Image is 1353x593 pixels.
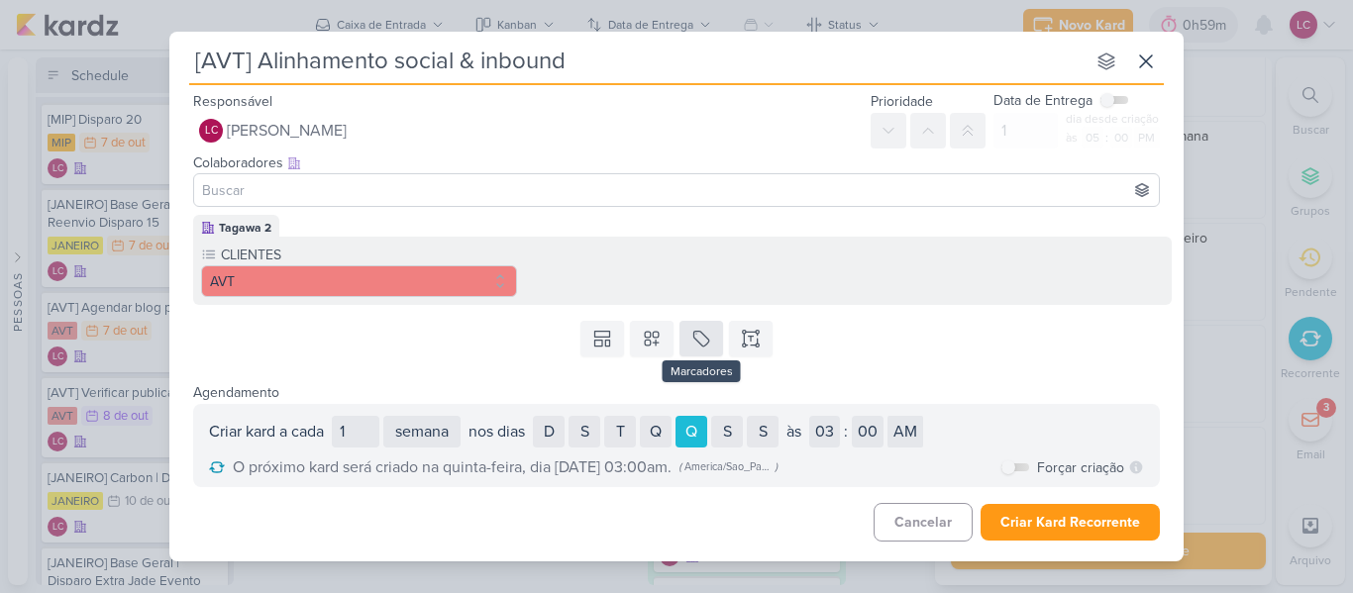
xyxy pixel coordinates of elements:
[1066,111,1160,128] div: dia desde criação
[871,93,933,110] label: Prioridade
[640,416,672,447] div: Quarta-feira
[193,384,279,401] label: Agendamento
[569,416,600,447] div: Segunda-feira
[604,416,636,447] div: Terça-feira
[189,44,1085,79] input: Kard Sem Título
[993,90,1093,111] label: Data de Entrega
[193,152,1160,173] div: Colaboradores
[676,416,707,447] div: Quinta-feira
[981,504,1160,541] button: Criar Kard Recorrente
[711,416,743,447] div: Sexta-feira
[679,459,682,475] div: (
[201,265,517,297] button: AVT
[776,459,779,475] div: )
[844,420,848,444] div: :
[193,93,272,110] label: Responsável
[209,420,324,444] div: Criar kard a cada
[227,119,347,143] span: [PERSON_NAME]
[193,113,863,148] button: LC [PERSON_NAME]
[1037,457,1124,478] label: Forçar criação
[199,119,223,143] div: Laís Costa
[1066,129,1080,147] div: às
[468,420,525,444] div: nos dias
[233,455,672,479] span: O próximo kard será criado na quinta-feira, dia [DATE] 03:00am.
[198,178,1155,202] input: Buscar
[219,245,517,265] label: CLIENTES
[663,360,741,382] div: Marcadores
[786,420,801,444] div: às
[205,126,218,137] p: LC
[1105,129,1108,147] div: :
[747,416,779,447] div: Sábado
[219,219,271,237] div: Tagawa 2
[874,503,973,542] button: Cancelar
[533,416,565,447] div: Domingo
